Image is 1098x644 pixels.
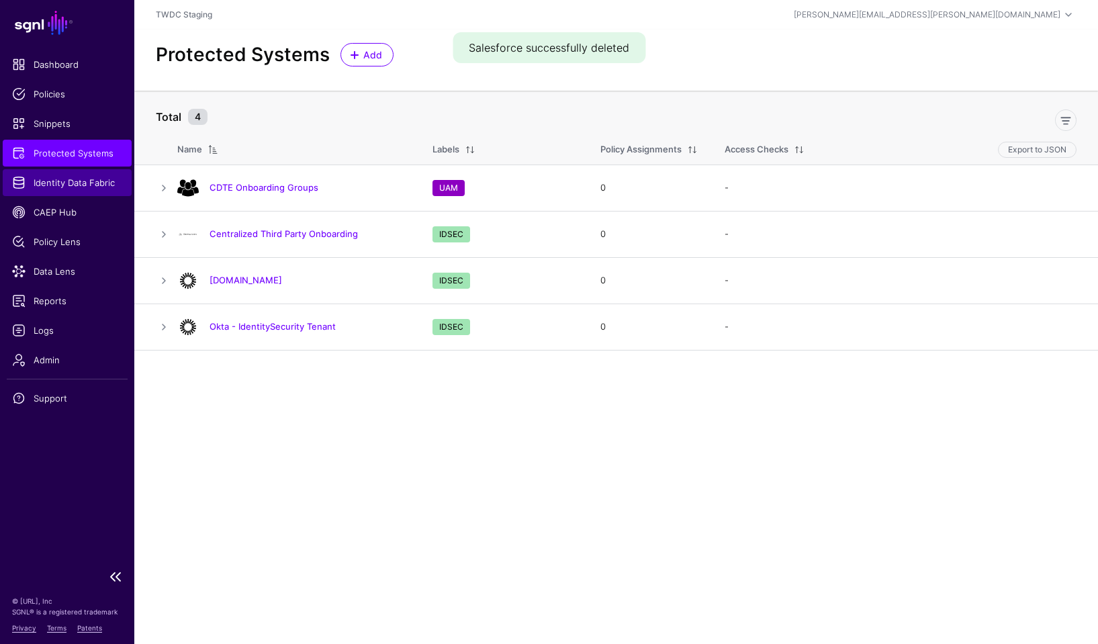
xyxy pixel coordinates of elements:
[794,9,1060,21] div: [PERSON_NAME][EMAIL_ADDRESS][PERSON_NAME][DOMAIN_NAME]
[3,199,132,226] a: CAEP Hub
[3,258,132,285] a: Data Lens
[12,176,122,189] span: Identity Data Fabric
[3,81,132,107] a: Policies
[12,146,122,160] span: Protected Systems
[47,624,66,632] a: Terms
[432,180,465,196] span: UAM
[432,319,470,335] span: IDSEC
[340,43,394,66] a: Add
[12,265,122,278] span: Data Lens
[12,235,122,248] span: Policy Lens
[188,109,208,125] small: 4
[12,205,122,219] span: CAEP Hub
[432,143,459,156] div: Labels
[725,320,1077,334] div: -
[453,32,645,63] div: Salesforce successfully deleted
[77,624,102,632] a: Patents
[210,182,318,193] a: CDTE Onboarding Groups
[587,257,711,304] td: 0
[3,140,132,167] a: Protected Systems
[3,51,132,78] a: Dashboard
[12,294,122,308] span: Reports
[12,324,122,337] span: Logs
[12,87,122,101] span: Policies
[998,142,1077,158] button: Export to JSON
[725,143,788,156] div: Access Checks
[587,304,711,350] td: 0
[3,110,132,137] a: Snippets
[12,624,36,632] a: Privacy
[432,273,470,289] span: IDSEC
[587,165,711,211] td: 0
[177,270,199,291] img: svg+xml;base64,PHN2ZyB3aWR0aD0iNjQiIGhlaWdodD0iNjQiIHZpZXdCb3g9IjAgMCA2NCA2NCIgZmlsbD0ibm9uZSIgeG...
[12,353,122,367] span: Admin
[3,287,132,314] a: Reports
[600,143,682,156] div: Policy Assignments
[362,48,384,62] span: Add
[177,177,199,199] img: Pg0KPCEtLSBVcGxvYWRlZCB0bzogU1ZHIFJlcG8sIHd3dy5zdmdyZXBvLmNvbSwgR2VuZXJhdG9yOiBTVkcgUmVwbyBNaXhlc...
[432,226,470,242] span: IDSEC
[12,58,122,71] span: Dashboard
[3,228,132,255] a: Policy Lens
[156,110,181,124] strong: Total
[725,228,1077,241] div: -
[8,8,126,38] a: SGNL
[12,596,122,606] p: © [URL], Inc
[156,44,330,66] h2: Protected Systems
[12,606,122,617] p: SGNL® is a registered trademark
[3,169,132,196] a: Identity Data Fabric
[210,321,336,332] a: Okta - IdentitySecurity Tenant
[725,181,1077,195] div: -
[177,143,202,156] div: Name
[12,392,122,405] span: Support
[177,224,199,245] img: Pgo8IURPQ1RZUEUgc3ZnIFBVQkxJQyAiLS8vVzNDLy9EVEQgU1ZHIDIwMDEwOTA0Ly9FTiIKICJodHRwOi8vd3d3LnczLm9yZ...
[3,317,132,344] a: Logs
[587,211,711,257] td: 0
[725,274,1077,287] div: -
[210,228,358,239] a: Centralized Third Party Onboarding
[3,347,132,373] a: Admin
[156,9,212,19] a: TWDC Staging
[12,117,122,130] span: Snippets
[210,275,282,285] a: [DOMAIN_NAME]
[177,316,199,338] img: svg+xml;base64,PHN2ZyB3aWR0aD0iNjQiIGhlaWdodD0iNjQiIHZpZXdCb3g9IjAgMCA2NCA2NCIgZmlsbD0ibm9uZSIgeG...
